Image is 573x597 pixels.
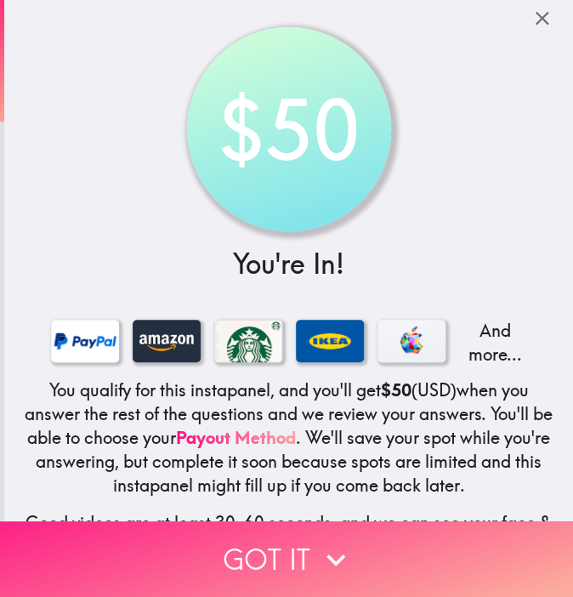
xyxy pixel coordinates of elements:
p: And more... [459,319,527,367]
h3: You're In! [24,245,554,283]
a: Payout Method [176,427,296,448]
b: $50 [381,379,411,401]
h5: You qualify for this instapanel, and you'll get (USD) when you answer the rest of the questions a... [24,378,554,497]
div: $50 [190,30,389,229]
